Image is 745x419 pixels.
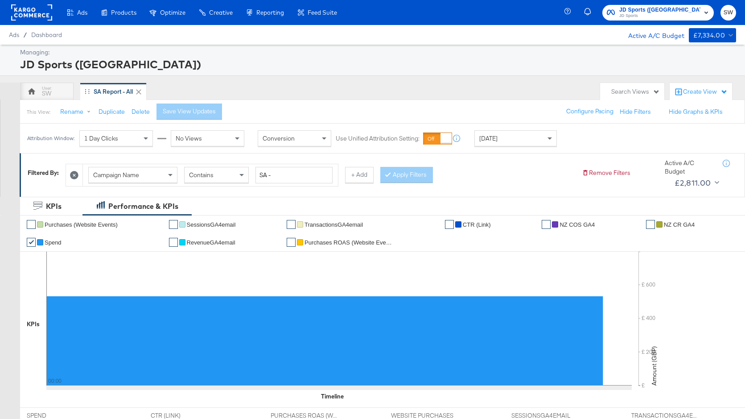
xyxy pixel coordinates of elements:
[160,9,185,16] span: Optimize
[611,87,660,96] div: Search Views
[305,239,394,246] span: Purchases ROAS (Website Events)
[27,135,75,141] div: Attribution Window:
[27,238,36,247] a: ✔
[20,57,734,72] div: JD Sports ([GEOGRAPHIC_DATA])
[46,201,62,212] div: KPIs
[45,239,62,246] span: Spend
[619,5,700,15] span: JD Sports ([GEOGRAPHIC_DATA])
[77,9,87,16] span: Ads
[255,167,333,183] input: Enter a search term
[542,220,551,229] a: ✔
[560,104,620,120] button: Configure Pacing
[689,28,736,42] button: £7,334.00
[620,108,651,116] button: Hide Filters
[187,221,236,228] span: SessionsGA4email
[45,221,118,228] span: Purchases (Website Events)
[176,134,202,142] span: No Views
[445,220,454,229] a: ✔
[99,108,125,116] button: Duplicate
[256,9,284,16] span: Reporting
[20,48,734,57] div: Managing:
[664,221,695,228] span: NZ CR GA4
[345,167,374,183] button: + Add
[305,221,363,228] span: TransactionsGA4email
[336,134,420,143] label: Use Unified Attribution Setting:
[602,5,714,21] button: JD Sports ([GEOGRAPHIC_DATA])JD Sports
[619,28,684,41] div: Active A/C Budget
[42,89,51,98] div: SW
[9,31,19,38] span: Ads
[321,392,344,401] div: Timeline
[19,31,31,38] span: /
[94,87,133,96] div: SA Report - All
[287,220,296,229] a: ✔
[27,220,36,229] a: ✔
[189,171,214,179] span: Contains
[111,9,136,16] span: Products
[28,169,59,177] div: Filtered By:
[619,12,700,20] span: JD Sports
[169,238,178,247] a: ✔
[263,134,295,142] span: Conversion
[671,176,721,190] button: £2,811.00
[27,320,40,328] div: KPIs
[85,89,90,94] div: Drag to reorder tab
[724,8,733,18] span: SW
[108,201,178,212] div: Performance & KPIs
[209,9,233,16] span: Creative
[308,9,337,16] span: Feed Suite
[463,221,491,228] span: CTR (Link)
[54,104,100,120] button: Rename
[287,238,296,247] a: ✔
[669,108,723,116] button: Hide Graphs & KPIs
[693,30,725,41] div: £7,334.00
[479,134,498,142] span: [DATE]
[683,87,728,96] div: Create View
[187,239,235,246] span: RevenueGA4email
[132,108,150,116] button: Delete
[665,159,714,175] div: Active A/C Budget
[84,134,118,142] span: 1 Day Clicks
[560,221,595,228] span: NZ COS GA4
[646,220,655,229] a: ✔
[31,31,62,38] a: Dashboard
[93,171,139,179] span: Campaign Name
[582,169,630,177] button: Remove Filters
[650,346,658,386] text: Amount (GBP)
[169,220,178,229] a: ✔
[720,5,736,21] button: SW
[27,108,50,116] div: This View:
[675,176,711,190] div: £2,811.00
